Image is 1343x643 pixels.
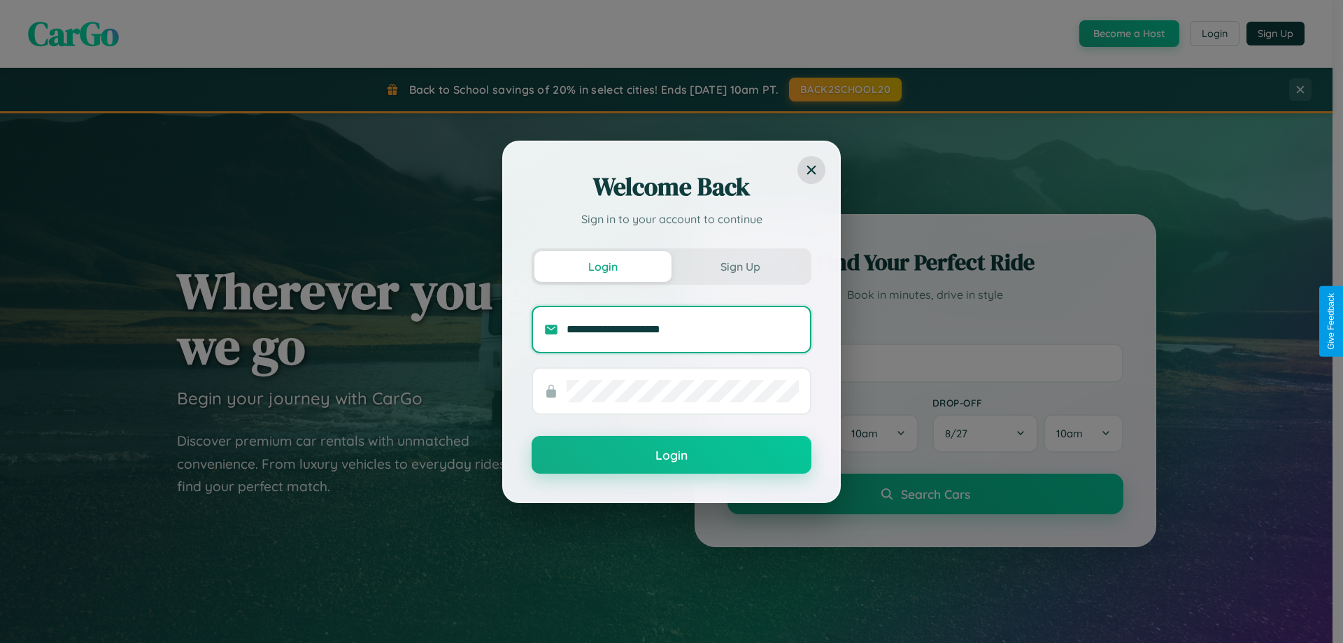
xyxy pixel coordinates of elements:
[532,170,811,204] h2: Welcome Back
[532,211,811,227] p: Sign in to your account to continue
[671,251,809,282] button: Sign Up
[1326,293,1336,350] div: Give Feedback
[534,251,671,282] button: Login
[532,436,811,474] button: Login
